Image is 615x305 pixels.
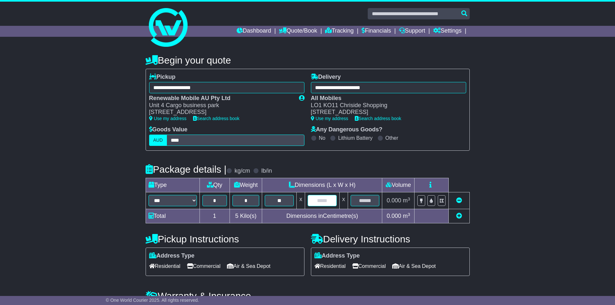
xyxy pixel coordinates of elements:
td: Weight [230,178,262,192]
div: Renewable Mobile AU Pty Ltd [149,95,292,102]
label: kg/cm [234,168,250,175]
label: Address Type [314,252,360,259]
label: Pickup [149,74,176,81]
td: x [297,192,305,209]
h4: Delivery Instructions [311,234,470,244]
span: Residential [149,261,180,271]
a: Financials [362,26,391,37]
sup: 3 [408,212,410,217]
td: Total [146,209,200,223]
td: Volume [382,178,415,192]
a: Dashboard [237,26,271,37]
a: Use my address [149,116,187,121]
a: Add new item [456,213,462,219]
label: AUD [149,135,167,146]
td: x [339,192,348,209]
label: Other [385,135,398,141]
div: [STREET_ADDRESS] [149,109,292,116]
span: Residential [314,261,346,271]
label: Any Dangerous Goods? [311,126,383,133]
span: 0.000 [387,197,401,204]
h4: Package details | [146,164,227,175]
span: m [403,197,410,204]
span: 0.000 [387,213,401,219]
label: Goods Value [149,126,188,133]
a: Remove this item [456,197,462,204]
td: Qty [200,178,230,192]
a: Search address book [193,116,240,121]
label: Address Type [149,252,195,259]
div: Unit 4 Cargo business park [149,102,292,109]
span: Commercial [352,261,386,271]
div: LO1 KO11 Chriside Shopping [311,102,460,109]
span: Air & Sea Depot [227,261,271,271]
div: All Mobiles [311,95,460,102]
span: Air & Sea Depot [392,261,436,271]
a: Search address book [355,116,401,121]
h4: Pickup Instructions [146,234,304,244]
td: Dimensions (L x W x H) [262,178,382,192]
span: 5 [235,213,238,219]
td: 1 [200,209,230,223]
a: Support [399,26,425,37]
label: Delivery [311,74,341,81]
a: Quote/Book [279,26,317,37]
span: m [403,213,410,219]
h4: Warranty & Insurance [146,290,470,301]
sup: 3 [408,197,410,201]
td: Dimensions in Centimetre(s) [262,209,382,223]
td: Kilo(s) [230,209,262,223]
label: No [319,135,325,141]
span: © One World Courier 2025. All rights reserved. [106,298,199,303]
a: Use my address [311,116,348,121]
label: Lithium Battery [338,135,373,141]
h4: Begin your quote [146,55,470,66]
span: Commercial [187,261,220,271]
label: lb/in [261,168,272,175]
div: [STREET_ADDRESS] [311,109,460,116]
a: Settings [433,26,462,37]
td: Type [146,178,200,192]
a: Tracking [325,26,354,37]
